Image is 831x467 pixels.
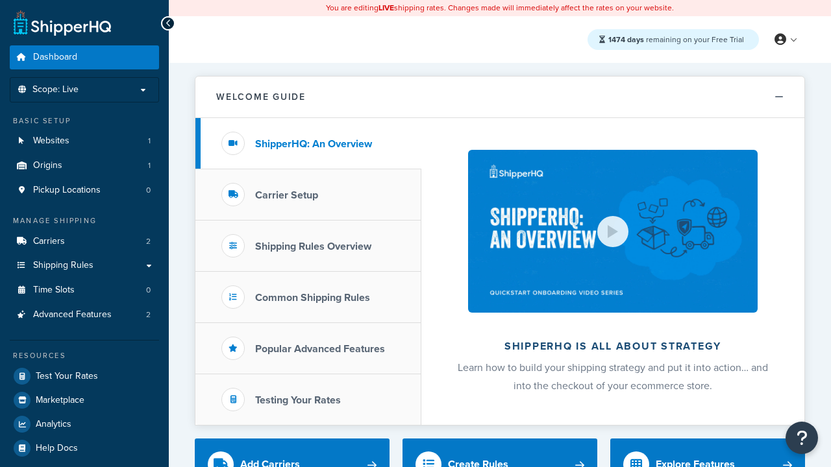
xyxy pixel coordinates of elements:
[10,303,159,327] a: Advanced Features2
[10,154,159,178] li: Origins
[146,285,151,296] span: 0
[10,278,159,302] a: Time Slots0
[10,45,159,69] a: Dashboard
[10,413,159,436] a: Analytics
[10,178,159,202] li: Pickup Locations
[33,260,93,271] span: Shipping Rules
[32,84,79,95] span: Scope: Live
[148,136,151,147] span: 1
[10,129,159,153] a: Websites1
[608,34,744,45] span: remaining on your Free Trial
[33,236,65,247] span: Carriers
[10,303,159,327] li: Advanced Features
[10,389,159,412] a: Marketplace
[255,292,370,304] h3: Common Shipping Rules
[10,230,159,254] a: Carriers2
[458,360,768,393] span: Learn how to build your shipping strategy and put it into action… and into the checkout of your e...
[33,285,75,296] span: Time Slots
[10,215,159,226] div: Manage Shipping
[36,371,98,382] span: Test Your Rates
[255,343,385,355] h3: Popular Advanced Features
[36,395,84,406] span: Marketplace
[456,341,770,352] h2: ShipperHQ is all about strategy
[10,254,159,278] a: Shipping Rules
[216,92,306,102] h2: Welcome Guide
[255,138,372,150] h3: ShipperHQ: An Overview
[36,419,71,430] span: Analytics
[33,309,112,320] span: Advanced Features
[10,437,159,460] a: Help Docs
[786,422,818,454] button: Open Resource Center
[33,185,101,196] span: Pickup Locations
[33,136,69,147] span: Websites
[10,115,159,126] div: Basic Setup
[36,443,78,454] span: Help Docs
[33,160,62,171] span: Origins
[195,77,804,118] button: Welcome Guide
[146,309,151,320] span: 2
[255,241,371,252] h3: Shipping Rules Overview
[10,154,159,178] a: Origins1
[148,160,151,171] span: 1
[468,150,758,313] img: ShipperHQ is all about strategy
[10,278,159,302] li: Time Slots
[10,230,159,254] li: Carriers
[10,129,159,153] li: Websites
[33,52,77,63] span: Dashboard
[10,178,159,202] a: Pickup Locations0
[255,394,341,406] h3: Testing Your Rates
[10,350,159,361] div: Resources
[378,2,394,14] b: LIVE
[255,189,318,201] h3: Carrier Setup
[608,34,644,45] strong: 1474 days
[10,365,159,388] a: Test Your Rates
[146,185,151,196] span: 0
[146,236,151,247] span: 2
